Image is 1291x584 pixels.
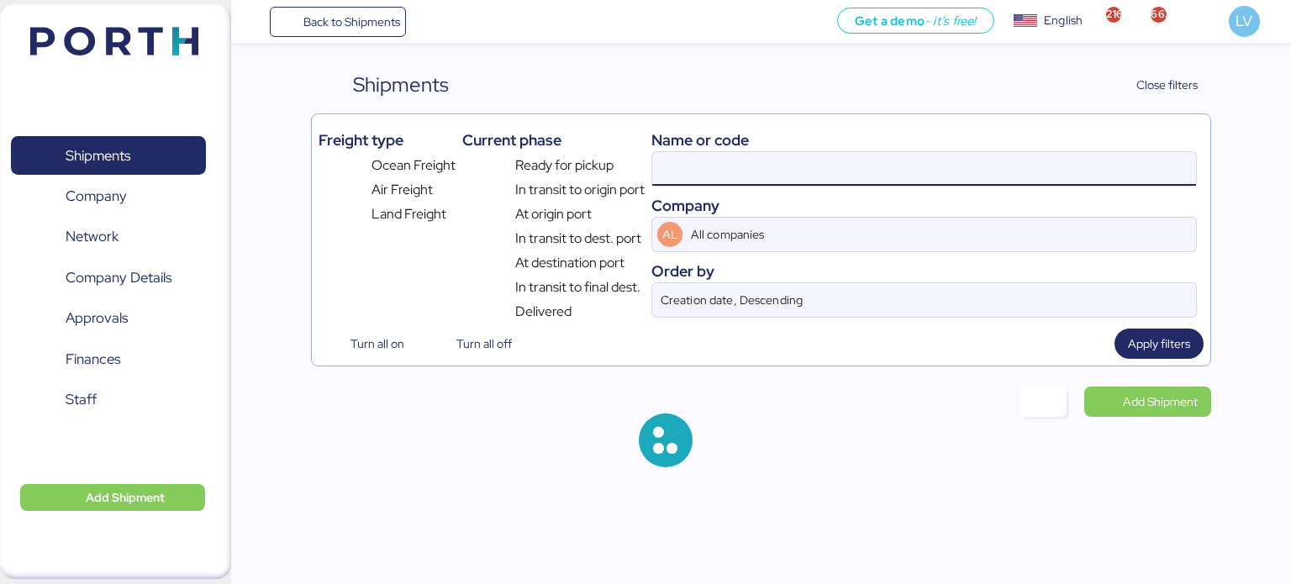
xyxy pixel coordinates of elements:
[86,487,165,508] span: Add Shipment
[66,266,171,290] span: Company Details
[11,177,206,216] a: Company
[456,334,512,354] span: Turn all off
[11,136,206,175] a: Shipments
[303,12,400,32] span: Back to Shipments
[11,218,206,256] a: Network
[1136,75,1198,95] span: Close filters
[1114,329,1204,359] button: Apply filters
[1084,387,1211,417] a: Add Shipment
[515,302,572,322] span: Delivered
[515,253,624,273] span: At destination port
[515,155,614,176] span: Ready for pickup
[462,129,645,151] div: Current phase
[651,260,1197,282] div: Order by
[11,259,206,297] a: Company Details
[353,70,449,100] div: Shipments
[1103,70,1212,100] button: Close filters
[1044,12,1083,29] div: English
[66,184,127,208] span: Company
[11,381,206,419] a: Staff
[688,218,1149,251] input: AL
[1128,334,1190,354] span: Apply filters
[11,299,206,338] a: Approvals
[371,155,456,176] span: Ocean Freight
[515,180,645,200] span: In transit to origin port
[371,180,433,200] span: Air Freight
[319,329,418,359] button: Turn all on
[371,204,446,224] span: Land Freight
[651,194,1197,217] div: Company
[66,306,128,330] span: Approvals
[66,144,130,168] span: Shipments
[515,277,640,297] span: In transit to final dest.
[11,340,206,379] a: Finances
[1123,392,1198,412] span: Add Shipment
[515,204,592,224] span: At origin port
[651,129,1197,151] div: Name or code
[350,334,404,354] span: Turn all on
[66,224,119,249] span: Network
[66,347,120,371] span: Finances
[662,225,678,244] span: AL
[66,387,97,412] span: Staff
[241,8,270,36] button: Menu
[1236,10,1252,32] span: LV
[515,229,641,249] span: In transit to dest. port
[20,484,205,511] button: Add Shipment
[319,129,456,151] div: Freight type
[270,7,407,37] a: Back to Shipments
[424,329,525,359] button: Turn all off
